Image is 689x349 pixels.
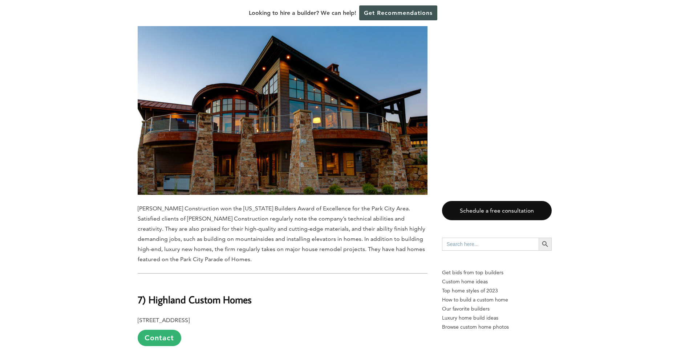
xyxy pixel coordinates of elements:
input: Search here... [442,238,539,251]
a: How to build a custom home [442,295,552,304]
svg: Search [541,240,549,248]
a: Custom home ideas [442,277,552,286]
a: Top home styles of 2023 [442,286,552,295]
a: Get Recommendations [359,5,437,20]
a: Our favorite builders [442,304,552,313]
iframe: Drift Widget Chat Controller [550,297,680,340]
span: [PERSON_NAME] Construction won the [US_STATE] Builders Award of Excellence for the Park City Area... [138,205,425,263]
a: Browse custom home photos [442,323,552,332]
a: Schedule a free consultation [442,201,552,220]
p: Get bids from top builders [442,268,552,277]
p: [STREET_ADDRESS] [138,315,427,346]
b: 7) Highland Custom Homes [138,293,252,306]
a: Luxury home build ideas [442,313,552,323]
a: Contact [138,330,181,346]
